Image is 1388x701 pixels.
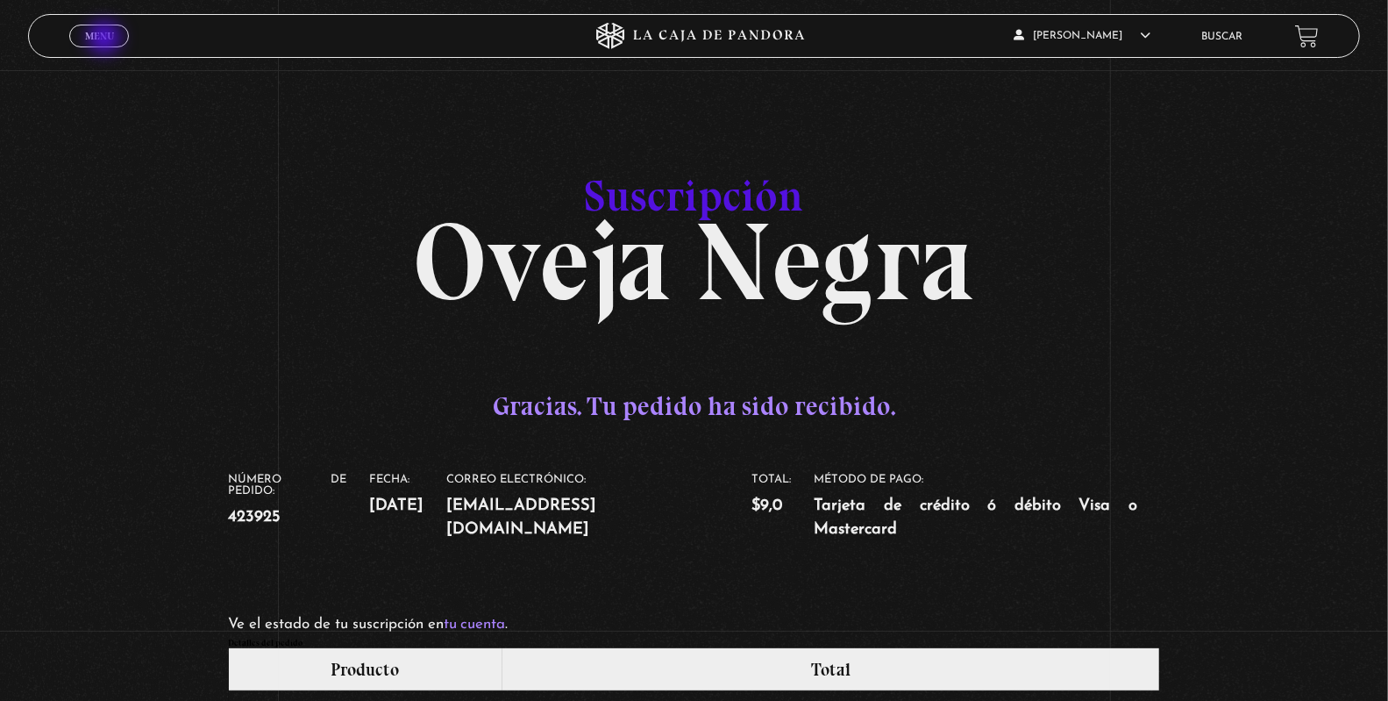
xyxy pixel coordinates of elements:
bdi: 9,0 [751,497,782,514]
p: Gracias. Tu pedido ha sido recibido. [228,383,1161,430]
p: Ve el estado de tu suscripción en . [228,612,1161,639]
span: [PERSON_NAME] [1014,31,1150,41]
li: Fecha: [369,474,446,518]
h2: Detalles del pedido [228,639,1161,647]
a: tu cuenta [444,617,506,632]
th: Producto [229,648,502,690]
span: Menu [85,31,114,41]
strong: 423925 [228,505,346,529]
a: Buscar [1201,32,1242,42]
span: Suscripción [585,169,804,222]
strong: Tarjeta de crédito ó débito Visa o Mastercard [814,494,1137,542]
h1: Oveja Negra [228,140,1161,295]
span: $ [751,497,760,514]
span: Cerrar [79,46,120,58]
strong: [EMAIL_ADDRESS][DOMAIN_NAME] [446,494,730,542]
li: Método de pago: [814,474,1160,542]
li: Total: [751,474,814,518]
a: View your shopping cart [1295,24,1319,47]
li: Correo electrónico: [446,474,752,542]
th: Total [502,648,1160,690]
li: Número de pedido: [228,474,369,529]
strong: [DATE] [369,494,424,518]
